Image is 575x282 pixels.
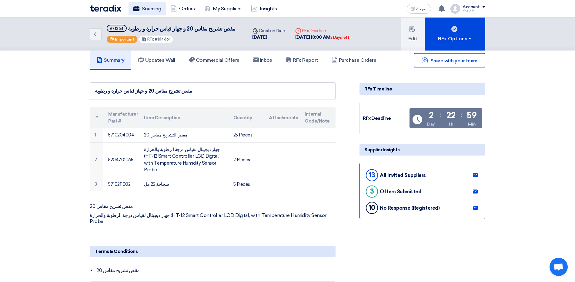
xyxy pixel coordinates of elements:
span: RFx [147,37,154,41]
th: Quantity [229,107,264,128]
button: العربية [407,4,431,14]
img: profile_test.png [450,4,460,14]
div: 59 [467,111,476,120]
span: Terms & Conditions [95,248,138,255]
a: Updates Wall [131,51,182,70]
div: Supplier Insights [359,144,485,156]
div: Open chat [550,258,568,276]
div: Min [468,121,476,127]
span: العربية [416,7,427,11]
a: Summary [90,51,131,70]
div: 22 [446,111,455,120]
li: مقص تشريح مقاس 20 [96,264,336,277]
div: [DATE] [252,34,285,41]
span: مقص تشريح مقاس 20 و جهاز قياس حرارة و رطوبة [128,25,236,32]
h5: مقص تشريح مقاس 20 و جهاز قياس حرارة و رطوبة [107,25,236,32]
div: RFx Deadline [295,28,349,34]
div: 13 [366,169,378,181]
a: Sourcing [129,2,166,15]
div: Day [427,121,435,127]
h5: Commercial Offers [189,57,239,63]
button: RFx Options [425,18,485,51]
div: RFx Options [438,35,472,42]
div: RFx Timeline [359,83,485,95]
a: RFx Report [279,51,325,70]
td: 3 [90,177,103,191]
div: Offers Submitted [380,189,421,195]
h5: Updates Wall [138,57,175,63]
a: Commercial Offers [182,51,246,70]
button: Edit [401,18,425,51]
div: Khaled [463,9,485,13]
div: : [460,110,462,120]
th: Attachments [264,107,300,128]
div: No Response (Registered) [380,205,440,211]
div: 10 [366,202,378,214]
span: Important [115,37,134,41]
div: : [440,110,442,120]
p: جهاز ديجيتال لقياس درجة الرطوبة والحرارة (HT-12 Smart Controller LCD Digital, with Temperature Hu... [90,212,336,225]
div: [DATE] 10:00 AM [295,34,349,41]
div: All Invited Suppliers [380,172,426,178]
a: Orders [166,2,199,15]
div: #71364 [110,27,124,31]
h5: RFx Report [286,57,318,63]
div: مقص تشريح مقاس 20 و جهاز قياس حرارة و رطوبة [95,87,330,95]
h5: Purchase Orders [332,57,376,63]
td: 2 Pieces [229,142,264,177]
div: Creation Date [252,28,285,34]
a: Inbox [246,51,279,70]
div: Account [463,5,480,10]
td: 5710204004 [103,128,139,142]
h5: Summary [96,57,125,63]
p: مقص تشريح مقاس 20 [90,203,336,209]
span: #164661 [155,37,170,41]
div: 2 [429,111,433,120]
a: My Suppliers [199,2,246,15]
td: 5710211002 [103,177,139,191]
span: Share with your team [430,58,477,64]
td: 1 [90,128,103,142]
div: Hr [449,121,453,127]
a: Insights [246,2,282,15]
th: Manufacturer Part # [103,107,139,128]
div: 2 Days left [330,34,349,41]
th: Internal Code/Note [300,107,336,128]
div: 3 [366,185,378,198]
th: Item Description [139,107,228,128]
th: # [90,107,103,128]
a: Purchase Orders [325,51,383,70]
h5: Inbox [253,57,272,63]
td: مقص التشريح مقاس 20 [139,128,228,142]
td: 25 Pieces [229,128,264,142]
td: 5204701065 [103,142,139,177]
div: RFx Deadline [363,115,408,122]
td: 5 Pieces [229,177,264,191]
td: 2 [90,142,103,177]
td: جهاز ديجيتال لقياس درجة الرطوبة والحرارة (HT-12 Smart Controller LCD Digital, with Temperature Hu... [139,142,228,177]
td: سحاحة 25 مل [139,177,228,191]
img: Teradix logo [90,5,121,12]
